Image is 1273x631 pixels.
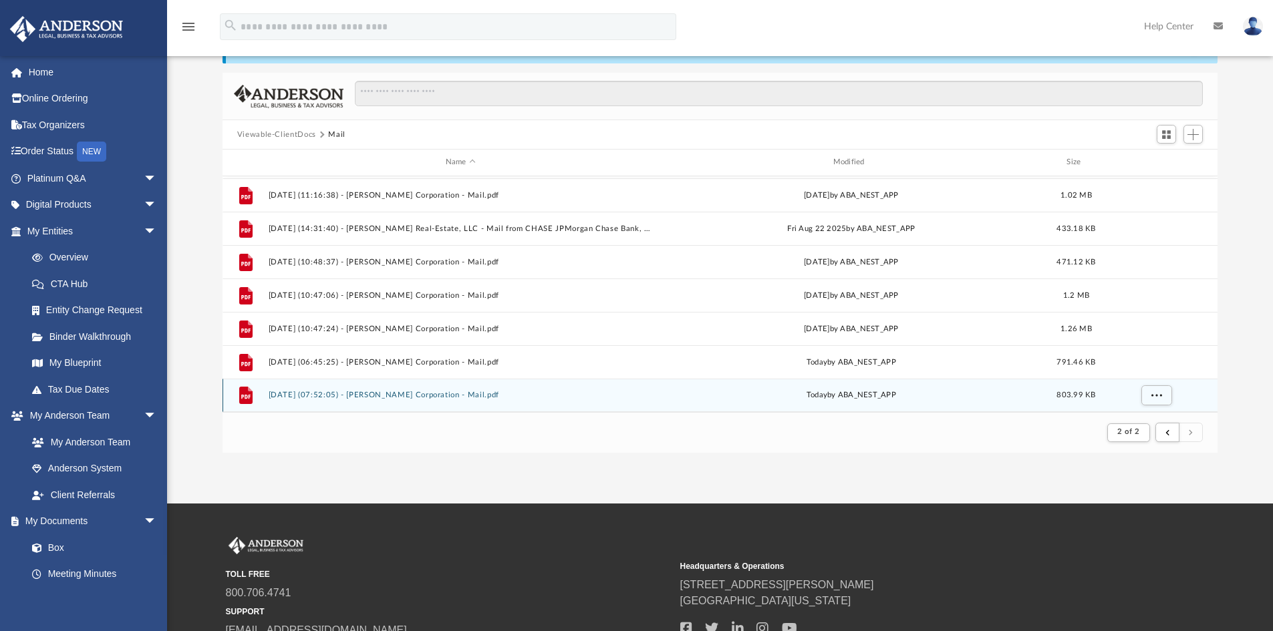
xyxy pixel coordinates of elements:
span: arrow_drop_down [144,192,170,219]
input: Search files and folders [355,81,1203,106]
a: My Entitiesarrow_drop_down [9,218,177,244]
div: [DATE] by ABA_NEST_APP [659,289,1044,301]
span: 471.12 KB [1056,258,1095,265]
img: Anderson Advisors Platinum Portal [6,16,127,42]
a: Box [19,534,164,561]
span: 433.18 KB [1056,224,1095,232]
div: by ABA_NEST_APP [659,389,1044,401]
div: [DATE] by ABA_NEST_APP [659,323,1044,335]
small: SUPPORT [226,606,671,618]
a: My Anderson Teamarrow_drop_down [9,403,170,429]
a: Digital Productsarrow_drop_down [9,192,177,218]
div: Size [1049,156,1103,168]
a: [GEOGRAPHIC_DATA][US_STATE] [680,595,851,606]
a: Binder Walkthrough [19,323,177,350]
a: My Documentsarrow_drop_down [9,508,170,535]
button: Viewable-ClientDocs [237,129,316,141]
i: search [223,18,238,33]
a: Order StatusNEW [9,138,177,166]
span: 791.46 KB [1056,358,1095,365]
span: today [807,358,827,365]
small: TOLL FREE [226,568,671,580]
button: [DATE] (10:48:37) - [PERSON_NAME] Corporation - Mail.pdf [268,258,653,266]
a: Home [9,59,177,85]
span: today [807,391,827,399]
span: arrow_drop_down [144,218,170,245]
a: Client Referrals [19,481,170,508]
button: Mail [328,129,345,141]
button: [DATE] (10:47:24) - [PERSON_NAME] Corporation - Mail.pdf [268,325,653,333]
div: [DATE] by ABA_NEST_APP [659,189,1044,201]
div: NEW [77,142,106,162]
button: 2 of 2 [1107,423,1149,442]
a: Tax Due Dates [19,376,177,403]
a: CTA Hub [19,270,177,297]
div: by ABA_NEST_APP [659,356,1044,368]
div: Name [267,156,652,168]
span: 803.99 KB [1056,391,1095,399]
button: More options [1141,385,1171,405]
img: User Pic [1243,17,1263,36]
button: [DATE] (06:45:25) - [PERSON_NAME] Corporation - Mail.pdf [268,358,653,367]
button: Add [1183,125,1204,144]
span: arrow_drop_down [144,403,170,430]
a: 800.706.4741 [226,587,291,598]
small: Headquarters & Operations [680,560,1125,572]
span: 1.26 MB [1060,325,1092,332]
div: grid [223,176,1218,412]
a: Overview [19,244,177,271]
a: Platinum Q&Aarrow_drop_down [9,165,177,192]
span: arrow_drop_down [144,508,170,536]
a: Entity Change Request [19,297,177,324]
div: id [229,156,262,168]
button: [DATE] (14:31:40) - [PERSON_NAME] Real-Estate, LLC - Mail from CHASE JPMorgan Chase Bank, N.A..pdf [268,224,653,233]
div: Fri Aug 22 2025 by ABA_NEST_APP [659,222,1044,234]
span: arrow_drop_down [144,165,170,192]
a: Tax Organizers [9,112,177,138]
a: My Blueprint [19,350,170,377]
span: 1.02 MB [1060,191,1092,198]
button: [DATE] (10:47:06) - [PERSON_NAME] Corporation - Mail.pdf [268,291,653,300]
div: id [1109,156,1202,168]
a: [STREET_ADDRESS][PERSON_NAME] [680,579,874,590]
button: Switch to Grid View [1157,125,1177,144]
img: Anderson Advisors Platinum Portal [226,537,306,554]
a: My Anderson Team [19,429,164,455]
a: Meeting Minutes [19,561,170,588]
a: menu [180,25,196,35]
div: [DATE] by ABA_NEST_APP [659,256,1044,268]
a: Online Ordering [9,85,177,112]
a: Anderson System [19,455,170,482]
button: [DATE] (11:16:38) - [PERSON_NAME] Corporation - Mail.pdf [268,191,653,200]
button: [DATE] (07:52:05) - [PERSON_NAME] Corporation - Mail.pdf [268,391,653,399]
i: menu [180,19,196,35]
div: Modified [658,156,1043,168]
span: 1.2 MB [1063,291,1089,298]
span: 2 of 2 [1117,428,1139,435]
